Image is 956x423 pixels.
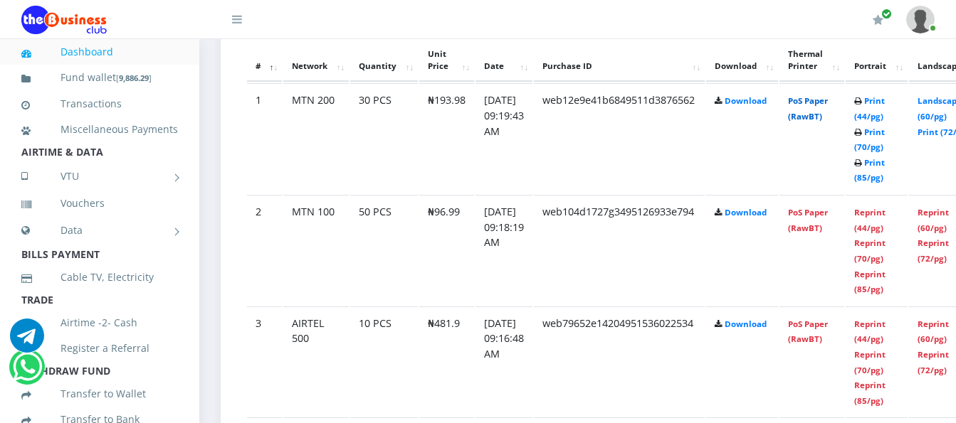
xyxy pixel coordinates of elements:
a: Reprint (70/pg) [854,237,886,264]
a: Airtime -2- Cash [21,306,178,339]
td: web104d1727g3495126933e794 [534,195,705,305]
img: User [906,6,935,33]
a: PoS Paper (RawBT) [788,95,828,122]
img: Logo [21,6,107,34]
td: ₦481.9 [419,306,474,417]
a: Chat for support [10,329,44,353]
th: Thermal Printer: activate to sort column ascending [779,38,844,82]
td: AIRTEL 500 [283,306,349,417]
th: Date: activate to sort column ascending [476,38,532,82]
a: Reprint (60/pg) [918,318,949,345]
a: Cable TV, Electricity [21,261,178,294]
td: 3 [247,306,282,417]
td: 2 [247,195,282,305]
td: 50 PCS [350,195,418,305]
a: Fund wallet[9,886.29] [21,61,178,95]
a: Transactions [21,87,178,120]
td: [DATE] 09:16:48 AM [476,306,532,417]
td: 10 PCS [350,306,418,417]
a: VTU [21,159,178,194]
a: Reprint (85/pg) [854,269,886,295]
th: Unit Price: activate to sort column ascending [419,38,474,82]
a: Reprint (85/pg) [854,380,886,406]
a: Download [725,95,767,106]
td: 1 [247,83,282,193]
a: Reprint (60/pg) [918,207,949,233]
a: Reprint (44/pg) [854,318,886,345]
th: Network: activate to sort column ascending [283,38,349,82]
small: [ ] [116,73,152,83]
td: 30 PCS [350,83,418,193]
a: Download [725,207,767,218]
td: web79652e14204951536022534 [534,306,705,417]
th: Purchase ID: activate to sort column ascending [534,38,705,82]
a: PoS Paper (RawBT) [788,207,828,233]
a: Miscellaneous Payments [21,113,178,146]
a: Vouchers [21,187,178,220]
a: Reprint (70/pg) [854,349,886,375]
a: Transfer to Wallet [21,378,178,410]
i: Renew/Upgrade Subscription [873,14,883,26]
span: Renew/Upgrade Subscription [881,9,892,19]
a: Print (70/pg) [854,127,885,153]
td: ₦193.98 [419,83,474,193]
a: Reprint (72/pg) [918,237,949,264]
td: MTN 100 [283,195,349,305]
a: Reprint (44/pg) [854,207,886,233]
a: Chat for support [13,360,42,384]
a: Dashboard [21,36,178,68]
a: Reprint (72/pg) [918,349,949,375]
a: Register a Referral [21,332,178,365]
th: Quantity: activate to sort column ascending [350,38,418,82]
th: Portrait: activate to sort column ascending [846,38,908,82]
a: Data [21,213,178,248]
a: Download [725,318,767,329]
a: Print (85/pg) [854,157,885,183]
th: Download: activate to sort column ascending [706,38,778,82]
td: [DATE] 09:19:43 AM [476,83,532,193]
td: MTN 200 [283,83,349,193]
b: 9,886.29 [119,73,149,83]
td: web12e9e41b6849511d3876562 [534,83,705,193]
th: #: activate to sort column descending [247,38,282,82]
a: Print (44/pg) [854,95,885,122]
td: ₦96.99 [419,195,474,305]
a: PoS Paper (RawBT) [788,318,828,345]
td: [DATE] 09:18:19 AM [476,195,532,305]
